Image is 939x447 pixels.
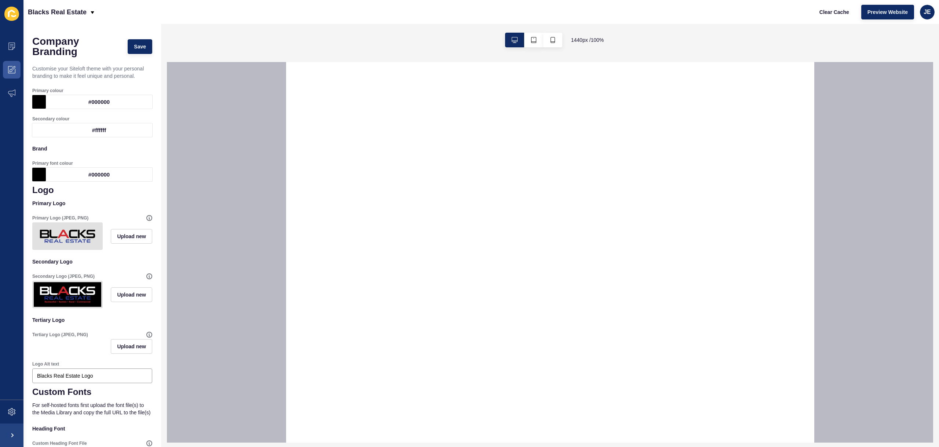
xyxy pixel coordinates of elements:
label: Secondary colour [32,116,69,122]
img: d77f76016190b25aa9eb5bf23570536c.jpg [34,282,101,307]
h1: Company Branding [32,36,120,57]
p: Customise your Siteloft theme with your personal branding to make it feel unique and personal. [32,61,152,84]
label: Logo Alt text [32,361,59,367]
button: Save [128,39,152,54]
label: Secondary Logo (JPEG, PNG) [32,273,95,279]
h1: Logo [32,185,152,195]
p: Secondary Logo [32,254,152,270]
img: 437af036d918e17546ac92dab96443ba.png [34,224,101,248]
span: Upload new [117,233,146,240]
span: Upload new [117,343,146,350]
span: JE [924,8,931,16]
label: Primary Logo (JPEG, PNG) [32,215,88,221]
button: Upload new [111,339,152,354]
div: #000000 [46,95,152,109]
span: 1440 px / 100 % [571,36,604,44]
p: Brand [32,141,152,157]
span: Save [134,43,146,50]
label: Primary font colour [32,160,73,166]
p: Primary Logo [32,195,152,211]
p: For self-hosted fonts first upload the font file(s) to the Media Library and copy the full URL to... [32,397,152,421]
button: Clear Cache [813,5,855,19]
label: Tertiary Logo (JPEG, PNG) [32,332,88,338]
p: Tertiary Logo [32,312,152,328]
div: #000000 [46,168,152,181]
div: #ffffff [46,123,152,137]
p: Blacks Real Estate [28,3,87,21]
p: Heading Font [32,421,152,437]
span: Preview Website [867,8,908,16]
button: Upload new [111,287,152,302]
span: Upload new [117,291,146,298]
button: Preview Website [861,5,914,19]
button: Upload new [111,229,152,244]
h1: Custom Fonts [32,387,152,397]
span: Clear Cache [819,8,849,16]
label: Primary colour [32,88,63,94]
label: Custom Heading Font File [32,440,87,446]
